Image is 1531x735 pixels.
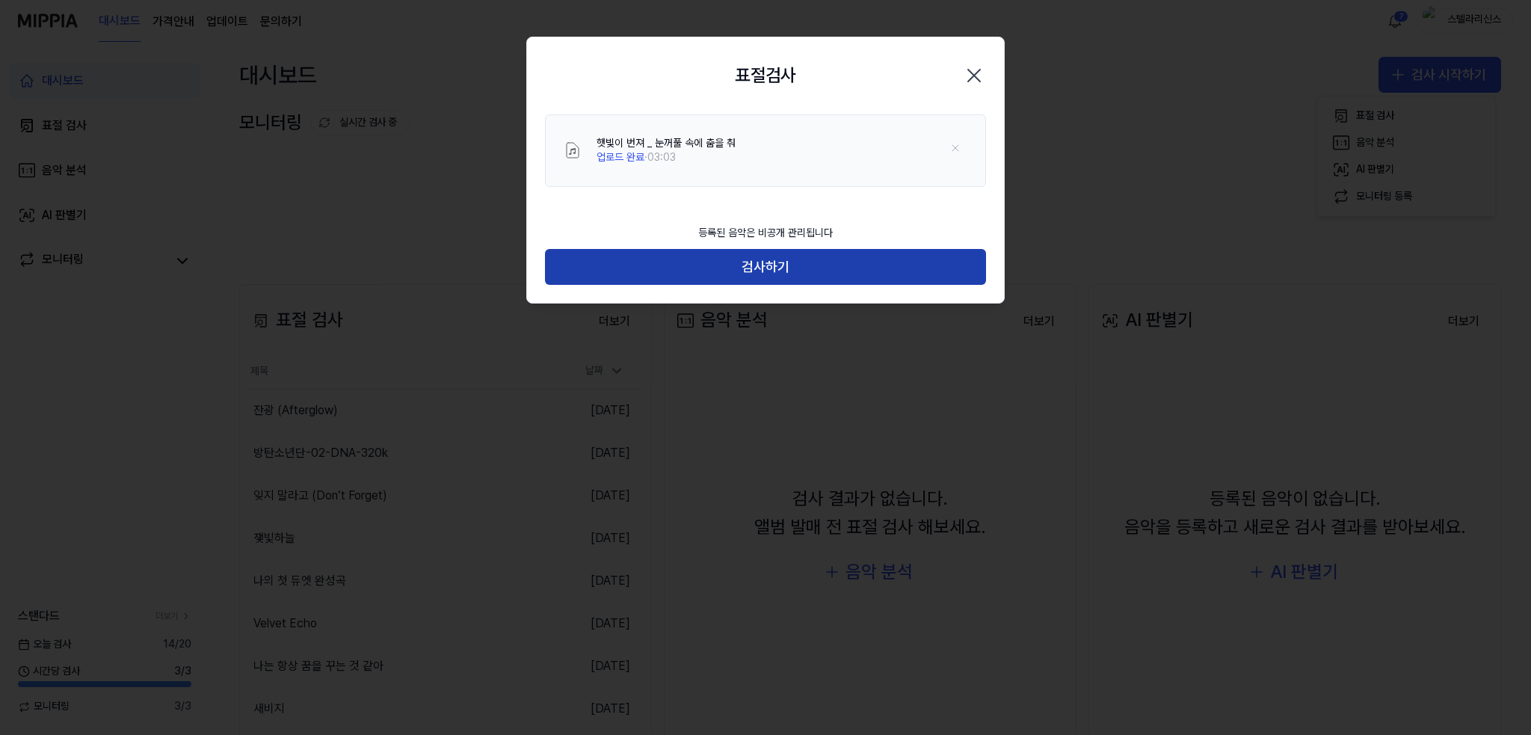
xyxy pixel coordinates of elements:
[735,61,796,90] h2: 표절검사
[564,141,582,159] img: File Select
[545,249,986,285] button: 검사하기
[597,150,736,165] div: · 03:03
[689,217,842,250] div: 등록된 음악은 비공개 관리됩니다
[597,136,736,151] div: 햇빛이 번져 _ 눈꺼풀 속에 춤을 춰
[597,151,644,163] span: 업로드 완료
